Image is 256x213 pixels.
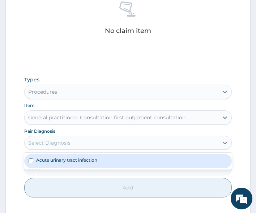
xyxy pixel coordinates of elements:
[24,102,35,108] label: Item
[28,88,57,95] div: Procedures
[38,41,121,50] div: Chat with us now
[24,128,55,134] label: Pair Diagnosis
[4,139,138,164] textarea: Type your message and hit 'Enter'
[13,36,29,54] img: d_794563401_company_1708531726252_794563401
[24,152,46,158] label: Unit Price
[28,114,185,121] div: General practitioner Consultation first outpatient consultation
[28,139,71,146] div: Select Diagnosis
[24,178,232,197] button: Add
[36,157,97,163] label: Acute urinary tract infection
[105,27,151,34] p: No claim item
[24,77,39,83] label: Types
[42,62,100,135] span: We're online!
[119,4,136,21] div: Minimize live chat window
